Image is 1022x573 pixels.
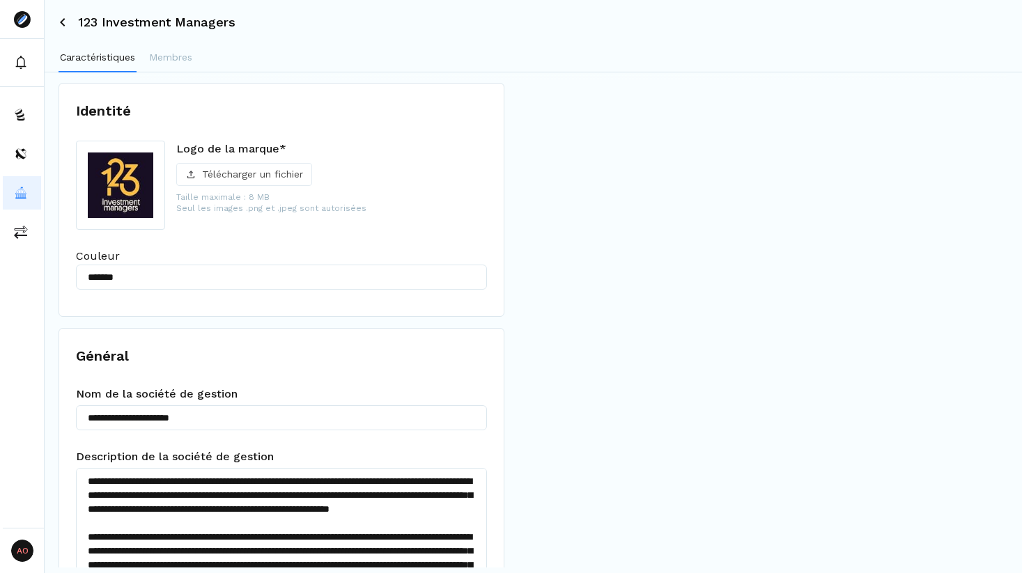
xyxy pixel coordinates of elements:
span: AO [11,540,33,562]
span: Nom de la société de gestion [76,386,238,402]
button: funds [3,98,41,132]
img: commissions [14,225,28,239]
img: funds [14,108,28,122]
h1: Général [76,345,487,366]
span: Description de la société de gestion [76,448,274,465]
button: distributors [3,137,41,171]
button: Membres [148,45,194,72]
p: Télécharger un fichier [202,167,303,182]
span: Couleur [76,248,120,265]
p: Taille maximale : 8 MB Seul les images .png et .jpeg sont autorisées [176,191,366,214]
button: asset-managers [3,176,41,210]
p: Caractéristiques [60,50,135,65]
img: distributors [14,147,28,161]
p: Logo de la marque* [176,141,366,157]
h3: 123 Investment Managers [78,16,235,29]
h1: Identité [76,100,487,121]
img: asset-managers [14,186,28,200]
button: commissions [3,215,41,249]
button: Télécharger un fichier [176,163,312,186]
button: Caractéristiques [59,45,137,72]
img: profile-picture [77,141,164,229]
p: Membres [149,50,192,65]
